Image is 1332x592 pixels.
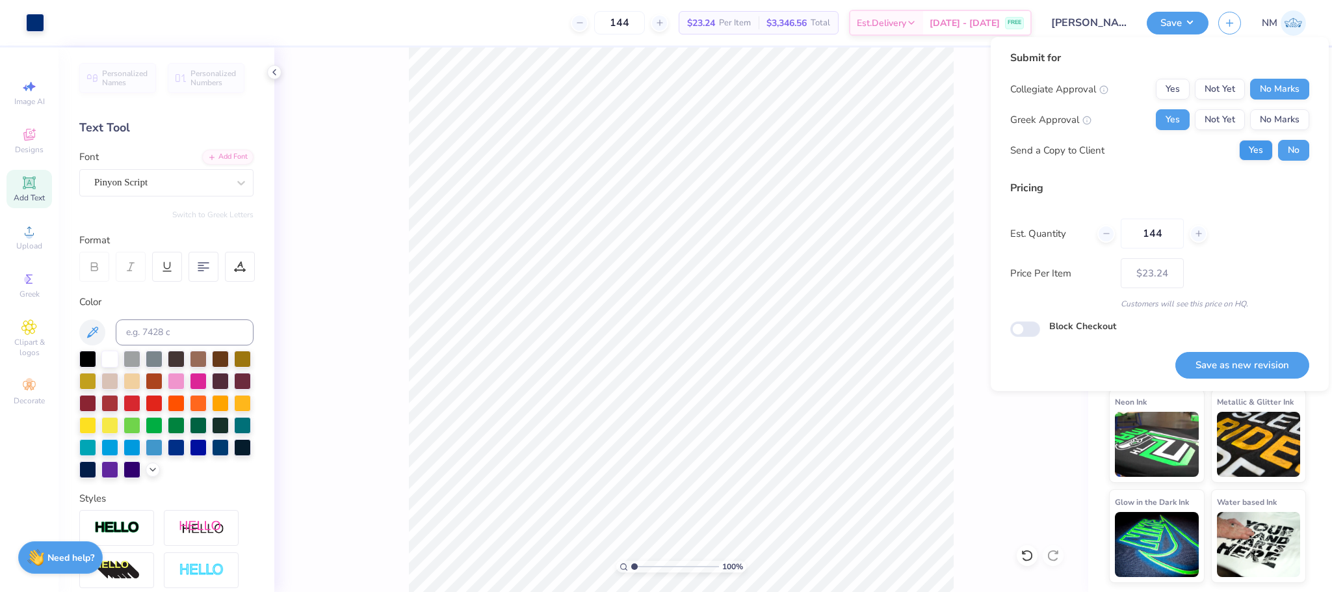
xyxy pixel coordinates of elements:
[1115,412,1199,477] img: Neon Ink
[16,241,42,251] span: Upload
[7,337,52,358] span: Clipart & logos
[1010,298,1309,310] div: Customers will see this price on HQ.
[14,193,45,203] span: Add Text
[179,520,224,536] img: Shadow
[14,396,45,406] span: Decorate
[1010,50,1309,66] div: Submit for
[1156,109,1190,130] button: Yes
[722,561,743,572] span: 100 %
[1010,113,1091,128] div: Greek Approval
[1049,319,1116,333] label: Block Checkout
[102,69,148,87] span: Personalized Names
[15,144,44,155] span: Designs
[79,491,254,506] div: Styles
[1195,109,1245,130] button: Not Yet
[79,233,255,248] div: Format
[1041,10,1137,36] input: Untitled Design
[79,295,254,310] div: Color
[179,563,224,578] img: Negative Space
[1147,12,1208,34] button: Save
[1239,140,1273,161] button: Yes
[811,16,830,30] span: Total
[1175,352,1309,379] button: Save as new revision
[1262,10,1306,36] a: NM
[190,69,237,87] span: Personalized Numbers
[1010,226,1088,241] label: Est. Quantity
[47,552,94,564] strong: Need help?
[1115,395,1147,409] span: Neon Ink
[930,16,1000,30] span: [DATE] - [DATE]
[172,209,254,220] button: Switch to Greek Letters
[1010,266,1111,281] label: Price Per Item
[1156,79,1190,100] button: Yes
[766,16,807,30] span: $3,346.56
[1281,10,1306,36] img: Naina Mehta
[1010,180,1309,196] div: Pricing
[687,16,715,30] span: $23.24
[1217,395,1294,409] span: Metallic & Glitter Ink
[1121,219,1184,249] input: – –
[14,96,45,107] span: Image AI
[1250,79,1309,100] button: No Marks
[1250,109,1309,130] button: No Marks
[116,319,254,345] input: e.g. 7428 c
[1217,412,1301,477] img: Metallic & Glitter Ink
[1217,512,1301,577] img: Water based Ink
[1115,512,1199,577] img: Glow in the Dark Ink
[1010,82,1108,97] div: Collegiate Approval
[1008,18,1021,27] span: FREE
[1010,143,1104,158] div: Send a Copy to Client
[1278,140,1309,161] button: No
[1262,16,1277,31] span: NM
[1115,495,1189,509] span: Glow in the Dark Ink
[1195,79,1245,100] button: Not Yet
[79,150,99,165] label: Font
[719,16,751,30] span: Per Item
[1217,495,1277,509] span: Water based Ink
[594,11,645,34] input: – –
[79,119,254,137] div: Text Tool
[20,289,40,299] span: Greek
[94,520,140,535] img: Stroke
[857,16,906,30] span: Est. Delivery
[202,150,254,165] div: Add Font
[94,560,140,581] img: 3d Illusion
